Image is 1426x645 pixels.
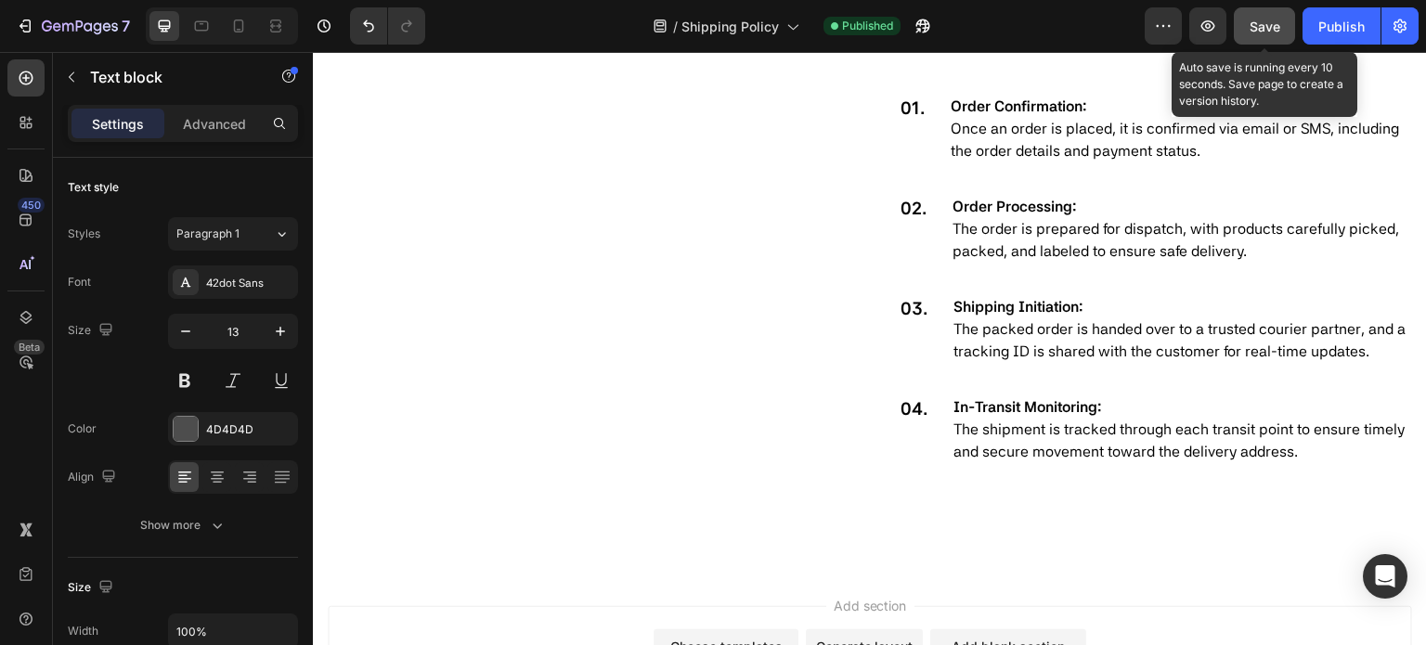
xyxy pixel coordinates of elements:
[641,244,1098,311] p: The packed order is handed over to a trusted courier partner, and a tracking ID is shared with th...
[176,226,240,242] span: Paragraph 1
[640,146,764,163] strong: Order Processing:
[350,7,425,45] div: Undo/Redo
[68,179,119,196] div: Text style
[1318,17,1365,36] div: Publish
[68,420,97,437] div: Color
[1234,7,1295,45] button: Save
[1303,7,1381,45] button: Publish
[588,344,615,371] p: 04.
[7,7,138,45] button: 7
[673,17,678,36] span: /
[313,52,1426,645] iframe: Design area
[513,544,602,563] span: Add section
[90,66,248,88] p: Text block
[18,198,45,213] div: 450
[639,585,752,604] div: Add blank section
[68,465,120,490] div: Align
[168,217,298,251] button: Paragraph 1
[588,144,614,171] p: 02.
[641,346,789,364] strong: In-Transit Monitoring:
[140,516,227,535] div: Show more
[68,623,98,639] div: Width
[68,318,117,343] div: Size
[122,15,130,37] p: 7
[68,226,100,242] div: Styles
[681,17,779,36] span: Shipping Policy
[1363,554,1407,599] div: Open Intercom Messenger
[503,585,601,604] div: Generate layout
[842,18,893,34] span: Published
[1250,19,1280,34] span: Save
[68,274,91,290] div: Font
[357,585,470,604] div: Choose templates
[641,344,1098,411] p: The shipment is tracked through each transit point to ensure timely and secure movement toward th...
[588,244,615,271] p: 03.
[68,509,298,542] button: Show more
[68,575,117,600] div: Size
[206,421,293,438] div: 4D4D4D
[206,275,293,291] div: 42dot Sans
[640,144,1098,211] p: The order is prepared for dispatch, with products carefully picked, packed, and labeled to ensure...
[92,114,144,134] p: Settings
[183,114,246,134] p: Advanced
[641,246,771,264] strong: Shipping Initiation:
[14,340,45,355] div: Beta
